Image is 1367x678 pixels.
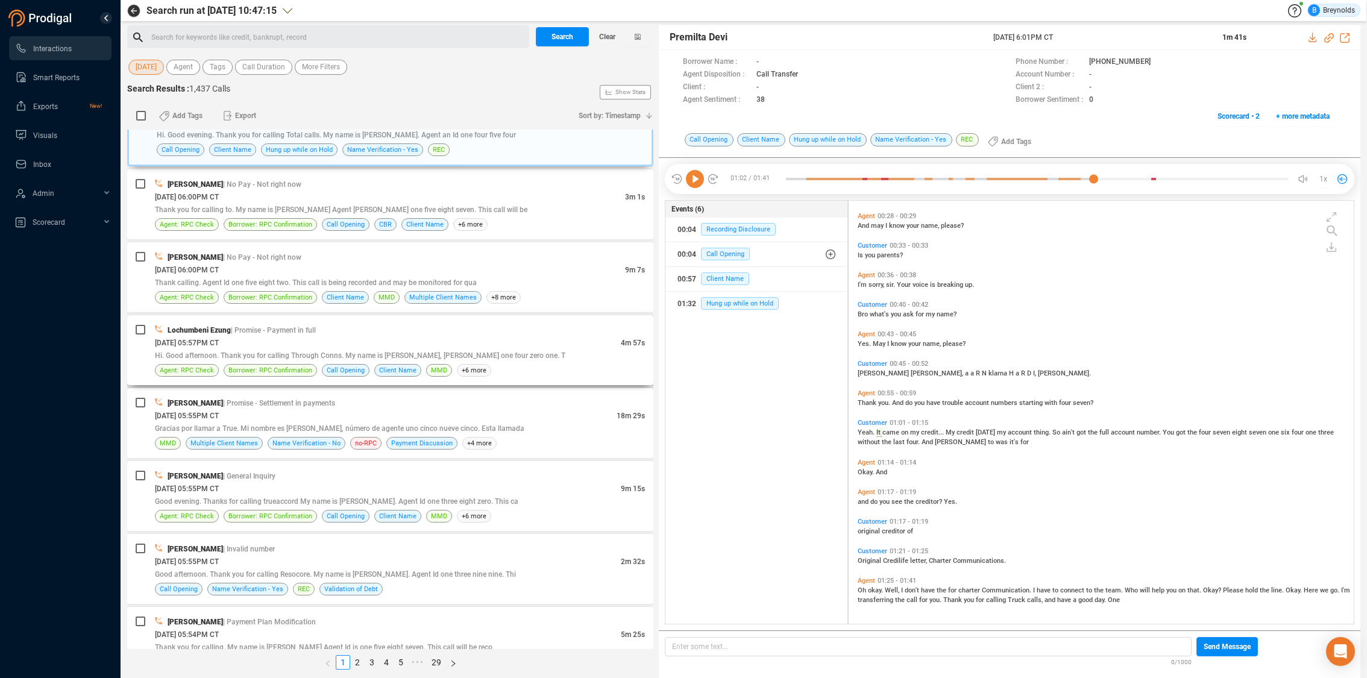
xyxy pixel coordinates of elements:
[155,193,219,201] span: [DATE] 06:00PM CT
[166,60,200,75] button: Agent
[897,281,913,289] span: Your
[486,291,521,304] span: +8 more
[431,365,447,376] span: MMD
[1315,171,1331,187] button: 1x
[168,399,223,407] span: [PERSON_NAME]
[885,586,901,594] span: Well,
[1292,428,1306,436] span: four
[858,310,870,318] span: Bro
[913,281,930,289] span: voice
[223,545,275,553] span: | Invalid number
[858,428,876,436] span: Yeah.
[327,219,365,230] span: Call Opening
[1276,107,1330,126] span: + more metadata
[926,310,937,318] span: my
[665,242,847,266] button: 00:04Call Opening
[571,106,653,125] button: Sort by: Timestamp
[155,278,477,287] span: Thank calling. Agent Id one five eight two. This call is being recorded and may be monitored for qua
[1330,586,1341,594] span: go.
[858,586,868,594] span: Oh
[976,369,982,377] span: R
[552,27,573,46] span: Search
[965,369,970,377] span: a
[901,428,910,436] span: on
[172,106,203,125] span: Add Tags
[1152,586,1166,594] span: help
[235,106,256,125] span: Export
[908,340,923,348] span: your
[1176,428,1187,436] span: got
[665,267,847,291] button: 00:57Client Name
[1034,428,1052,436] span: thing.
[355,438,377,449] span: no-RPC
[953,557,1006,565] span: Communications.
[599,27,615,46] span: Clear
[1060,586,1086,594] span: connect
[976,428,997,436] span: [DATE]
[988,369,1009,377] span: klarna
[1140,586,1152,594] span: will
[907,596,919,604] span: call
[986,596,1008,604] span: calling
[907,222,921,230] span: your
[701,223,776,236] span: Recording Disclosure
[216,106,263,125] button: Export
[910,428,921,436] span: my
[943,596,964,604] span: Thank
[1020,438,1029,446] span: for
[327,365,365,376] span: Call Opening
[168,180,223,189] span: [PERSON_NAME]
[926,399,942,407] span: have
[886,281,897,289] span: sir.
[155,485,219,493] span: [DATE] 05:55PM CT
[33,189,54,198] span: Admin
[858,438,882,446] span: without
[910,557,929,565] span: letter,
[878,399,892,407] span: you.
[8,10,75,27] img: prodigal-logo
[1245,586,1260,594] span: hold
[15,123,102,147] a: Visuals
[923,340,943,348] span: name,
[905,399,914,407] span: do
[1073,399,1093,407] span: seven?
[155,557,219,566] span: [DATE] 05:55PM CT
[869,281,886,289] span: sorry,
[893,438,907,446] span: last
[298,583,310,595] span: REC
[858,527,882,535] span: original
[1137,428,1163,436] span: number.
[891,310,903,318] span: you
[865,251,877,259] span: you
[883,557,910,565] span: Credilife
[941,222,964,230] span: please?
[152,106,210,125] button: Add Tags
[1218,107,1260,126] span: Scorecard • 2
[942,399,965,407] span: trouble
[1271,586,1286,594] span: line.
[922,438,935,446] span: And
[1318,428,1334,436] span: three
[858,498,870,506] span: and
[937,586,948,594] span: the
[15,65,102,89] a: Smart Reports
[891,498,904,506] span: see
[272,438,341,449] span: Name Verification - No
[174,60,193,75] span: Agent
[155,412,219,420] span: [DATE] 05:55PM CT
[1187,428,1199,436] span: the
[33,45,72,53] span: Interactions
[536,27,589,46] button: Search
[1304,586,1320,594] span: Here
[1187,586,1203,594] span: that.
[242,60,285,75] span: Call Duration
[1308,4,1355,16] div: Breynolds
[929,557,953,565] span: Charter
[855,204,1354,623] div: grid
[858,399,878,407] span: Thank
[1249,428,1268,436] span: seven
[858,251,865,259] span: Is
[1312,4,1316,16] span: B
[431,510,447,522] span: MMD
[33,74,80,82] span: Smart Reports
